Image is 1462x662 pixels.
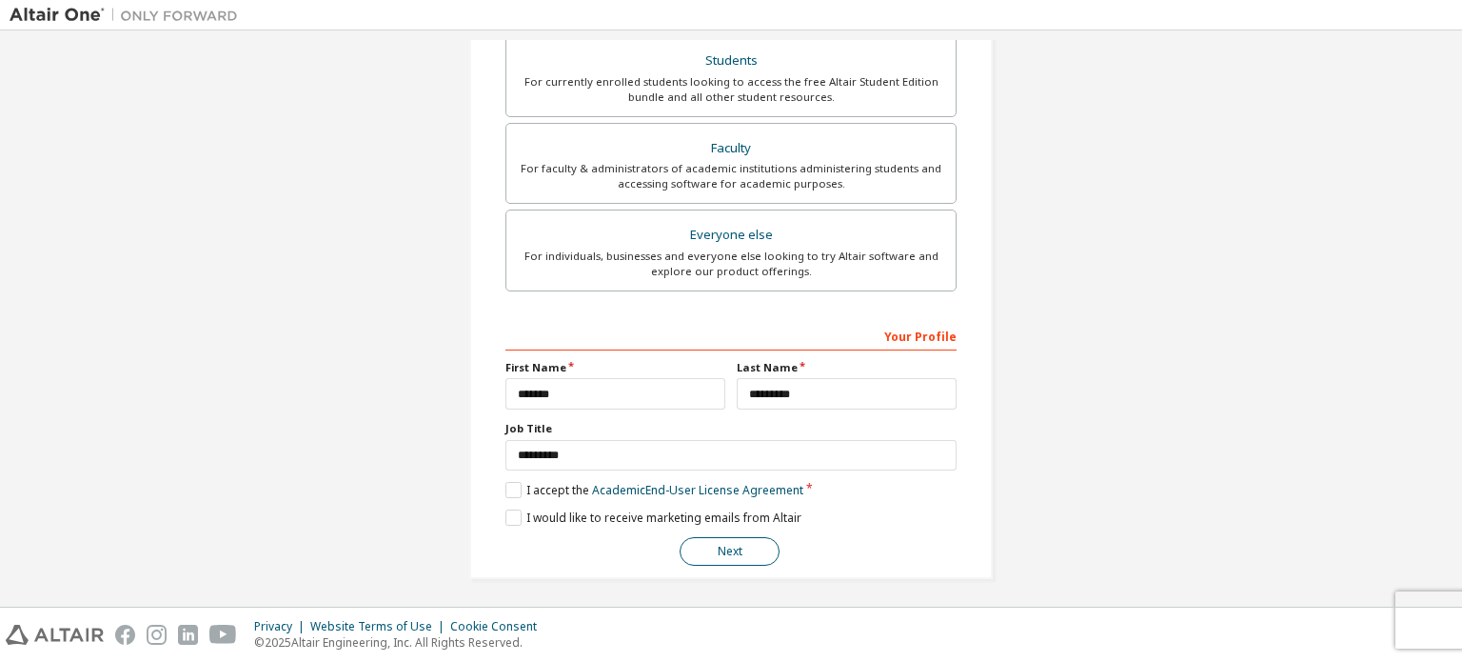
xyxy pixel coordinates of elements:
[505,421,957,436] label: Job Title
[115,625,135,645] img: facebook.svg
[518,222,944,249] div: Everyone else
[147,625,167,645] img: instagram.svg
[505,482,803,498] label: I accept the
[592,482,803,498] a: Academic End-User License Agreement
[680,537,780,566] button: Next
[505,510,801,526] label: I would like to receive marketing emails from Altair
[737,360,957,375] label: Last Name
[178,625,198,645] img: linkedin.svg
[209,625,237,645] img: youtube.svg
[518,135,944,162] div: Faculty
[518,48,944,74] div: Students
[518,74,944,105] div: For currently enrolled students looking to access the free Altair Student Edition bundle and all ...
[254,634,548,651] p: © 2025 Altair Engineering, Inc. All Rights Reserved.
[6,625,104,645] img: altair_logo.svg
[518,249,944,279] div: For individuals, businesses and everyone else looking to try Altair software and explore our prod...
[505,320,957,351] div: Your Profile
[310,619,450,634] div: Website Terms of Use
[254,619,310,634] div: Privacy
[450,619,548,634] div: Cookie Consent
[518,161,944,191] div: For faculty & administrators of academic institutions administering students and accessing softwa...
[10,6,247,25] img: Altair One
[505,360,725,375] label: First Name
